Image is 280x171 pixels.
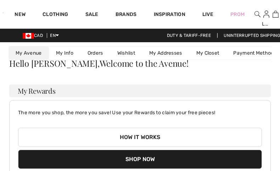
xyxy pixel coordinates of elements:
span: CAD [23,33,46,38]
img: search the website [254,10,261,18]
a: Orders [80,46,110,60]
div: Hello [PERSON_NAME], [9,59,271,67]
img: My Bag [273,10,279,18]
div: Lorraine [262,20,270,28]
a: Sale [85,11,99,19]
a: My Info [49,46,80,60]
button: Shop Now [18,150,262,169]
a: My Closet [189,46,226,60]
h3: My Rewards [9,84,271,97]
p: The more you shop, the more you save! Use your Rewards to claim your free pieces! [18,103,262,116]
a: Prom [230,11,245,18]
a: Brands [116,11,137,19]
a: My Addresses [142,46,189,60]
img: Canadian Dollar [23,33,34,39]
a: Live [202,11,213,18]
a: New [15,11,26,19]
button: How it works [18,128,262,147]
span: Inspiration [154,11,185,19]
span: My Avenue [16,50,42,56]
a: 1 [271,10,280,18]
span: Welcome to the Avenue! [100,59,189,67]
span: EN [50,33,59,38]
img: My Info [263,10,269,18]
a: Clothing [43,11,68,19]
a: Wishlist [110,46,142,60]
a: Sign In [263,11,269,17]
iframe: Opens a widget where you can chat to one of our agents [235,150,273,167]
